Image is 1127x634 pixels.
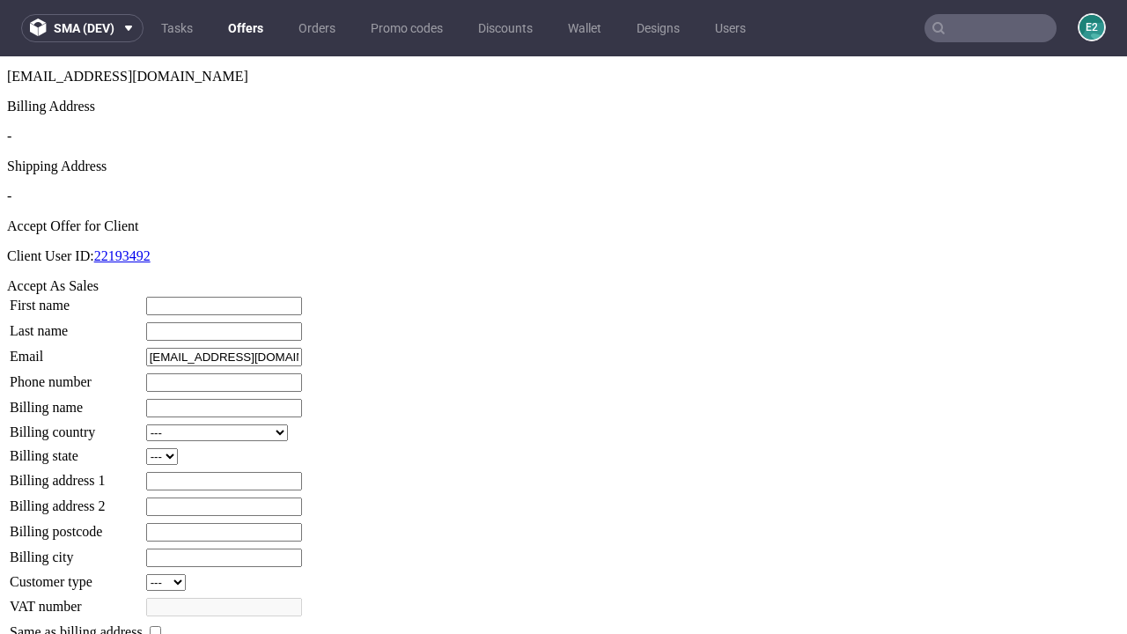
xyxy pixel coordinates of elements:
[7,72,11,87] span: -
[9,566,144,586] td: Same as billing address
[626,14,690,42] a: Designs
[9,367,144,386] td: Billing country
[7,162,1120,178] div: Accept Offer for Client
[7,102,1120,118] div: Shipping Address
[9,342,144,362] td: Billing name
[9,440,144,461] td: Billing address 2
[9,391,144,409] td: Billing state
[468,14,543,42] a: Discounts
[9,316,144,336] td: Phone number
[9,517,144,535] td: Customer type
[9,491,144,512] td: Billing city
[217,14,274,42] a: Offers
[288,14,346,42] a: Orders
[9,415,144,435] td: Billing address 1
[557,14,612,42] a: Wallet
[704,14,756,42] a: Users
[7,12,248,27] span: [EMAIL_ADDRESS][DOMAIN_NAME]
[54,22,114,34] span: sma (dev)
[7,42,1120,58] div: Billing Address
[7,222,1120,238] div: Accept As Sales
[360,14,453,42] a: Promo codes
[9,291,144,311] td: Email
[9,541,144,561] td: VAT number
[7,132,11,147] span: -
[9,265,144,285] td: Last name
[1079,15,1104,40] figcaption: e2
[21,14,144,42] button: sma (dev)
[9,240,144,260] td: First name
[151,14,203,42] a: Tasks
[9,466,144,486] td: Billing postcode
[7,192,1120,208] p: Client User ID:
[94,192,151,207] a: 22193492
